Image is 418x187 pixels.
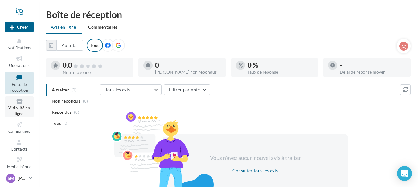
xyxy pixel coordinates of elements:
a: Visibilité en ligne [5,96,34,117]
p: [PERSON_NAME] [18,175,27,181]
button: Au total [46,40,83,51]
span: Notifications [7,45,31,50]
a: Opérations [5,54,34,69]
a: Boîte de réception [5,72,34,94]
a: Médiathèque [5,155,34,170]
span: Visibilité en ligne [8,105,30,116]
button: Notifications [5,36,34,51]
span: (0) [64,121,69,126]
div: 0.0 [63,62,129,69]
button: Tous les avis [100,84,162,95]
span: Tous [52,120,61,126]
span: Commentaires [88,24,118,30]
div: - [340,62,406,69]
span: Campagnes [8,129,30,134]
div: Vous n'avez aucun nouvel avis à traiter [202,154,308,162]
div: [PERSON_NAME] non répondus [155,70,221,74]
div: Open Intercom Messenger [397,166,412,181]
div: Nouvelle campagne [5,22,34,32]
div: Note moyenne [63,70,129,75]
a: Contacts [5,138,34,153]
button: Créer [5,22,34,32]
a: SM [PERSON_NAME] [5,173,34,184]
div: Tous [87,39,103,52]
button: Filtrer par note [164,84,210,95]
div: 0 [155,62,221,69]
span: (0) [83,99,88,104]
span: Tous les avis [105,87,130,92]
span: Médiathèque [7,164,32,169]
span: Opérations [9,63,30,68]
span: SM [8,175,14,181]
a: Campagnes [5,120,34,135]
div: Délai de réponse moyen [340,70,406,74]
span: Non répondus [52,98,80,104]
button: Au total [56,40,83,51]
div: Boîte de réception [46,10,411,19]
span: Répondus [52,109,72,115]
div: 0 % [248,62,313,69]
span: Contacts [11,147,28,152]
button: Consulter tous les avis [230,167,280,174]
span: (0) [74,110,79,115]
span: Boîte de réception [10,82,28,93]
div: Taux de réponse [248,70,313,74]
